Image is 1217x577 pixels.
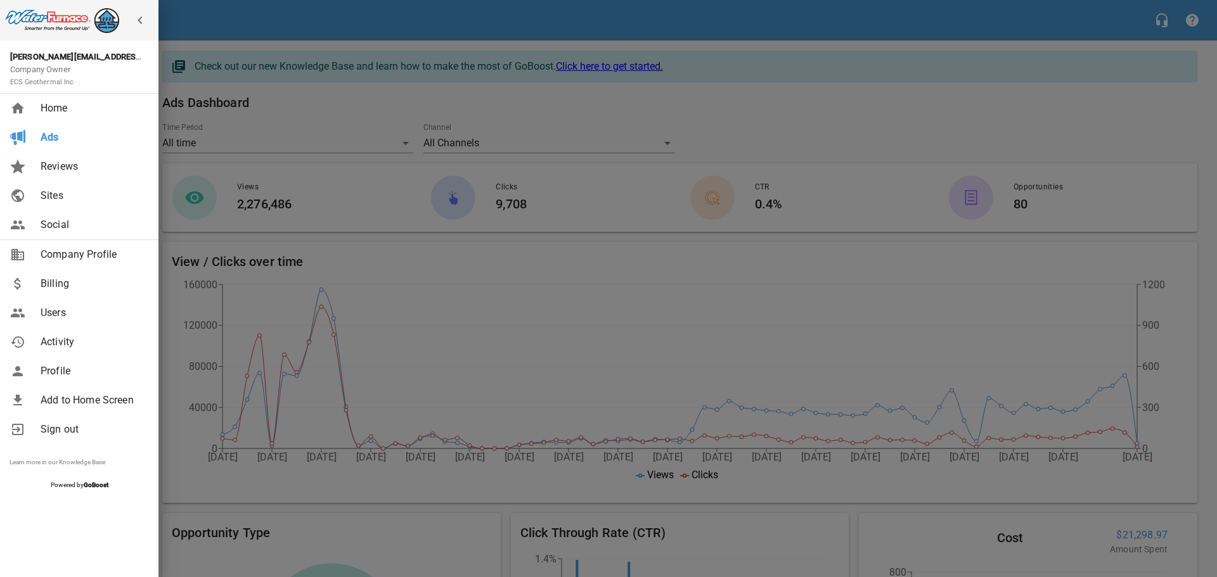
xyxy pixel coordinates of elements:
[41,130,143,145] span: Ads
[41,188,143,203] span: Sites
[41,364,143,379] span: Profile
[41,393,143,408] span: Add to Home Screen
[10,459,105,466] a: Learn more in our Knowledge Base
[51,481,108,488] span: Powered by
[5,5,119,33] img: waterfurnace_logo.png
[41,276,143,291] span: Billing
[41,159,143,174] span: Reviews
[10,78,74,86] small: ECS Geothermal Inc
[41,305,143,320] span: Users
[41,101,143,116] span: Home
[41,247,143,262] span: Company Profile
[41,422,143,437] span: Sign out
[10,65,74,87] span: Company Owner
[41,217,143,232] span: Social
[10,52,208,61] strong: [PERSON_NAME][EMAIL_ADDRESS][DOMAIN_NAME]
[41,334,143,350] span: Activity
[84,481,108,488] strong: GoBoost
